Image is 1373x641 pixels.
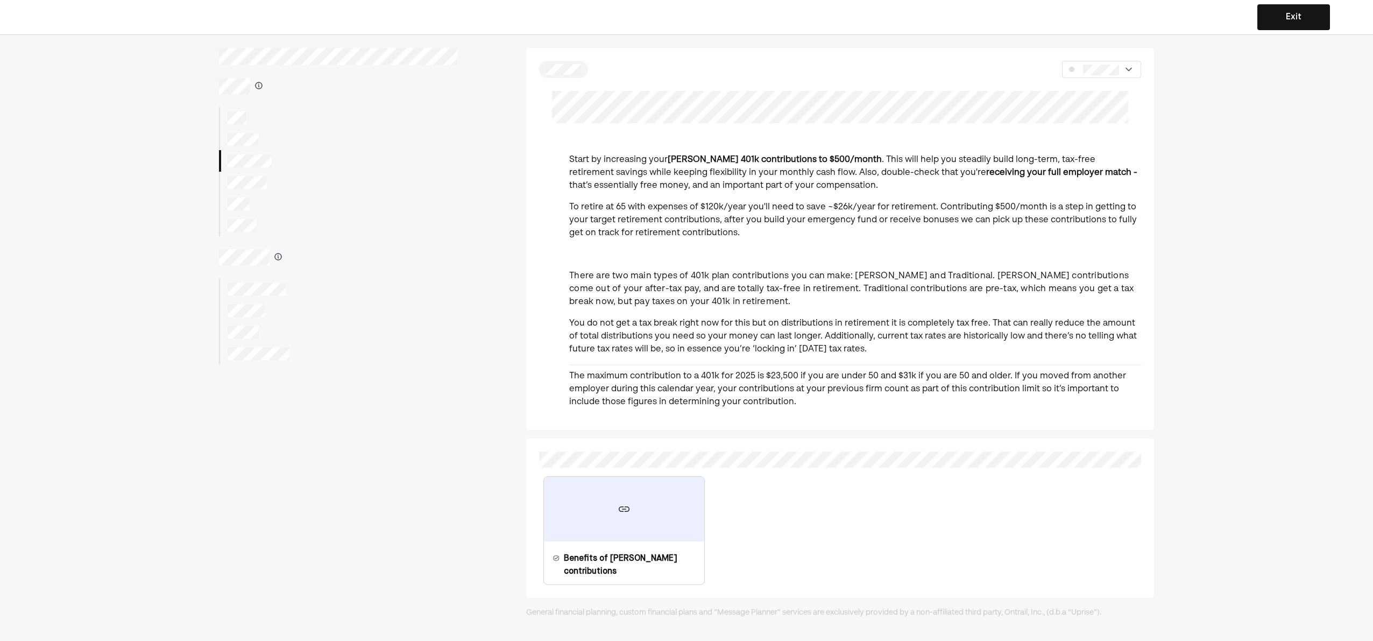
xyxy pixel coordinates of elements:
[668,156,882,164] strong: [PERSON_NAME] 401k contributions to $500/month
[569,317,1141,356] p: You do not get a tax break right now for this but on distributions in retirement it is completely...
[1257,4,1330,30] button: Exit
[569,201,1141,240] p: To retire at 65 with expenses of $120k/year you'll need to save ~$26k/year for retirement. Contri...
[569,370,1141,408] p: The maximum contribution to a 401k for 2025 is $23,500 if you are under 50 and $31k if you are 50...
[986,168,1137,177] strong: receiving your full employer match -
[526,607,1154,618] div: General financial planning, custom financial plans and “Message Planner” services are exclusively...
[569,272,1134,306] span: There are two main types of 401k plan contributions you can make: [PERSON_NAME] and Traditional. ...
[564,552,696,578] div: Benefits of [PERSON_NAME] contributions
[569,153,1141,192] p: Start by increasing your . This will help you steadily build long-term, tax-free retirement savin...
